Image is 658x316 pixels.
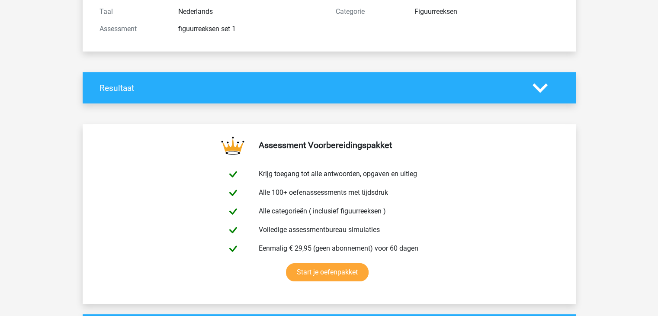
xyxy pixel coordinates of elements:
[93,24,172,34] div: Assessment
[408,6,565,17] div: Figuurreeksen
[329,6,408,17] div: Categorie
[93,6,172,17] div: Taal
[172,24,329,34] div: figuurreeksen set 1
[172,6,329,17] div: Nederlands
[286,263,369,281] a: Start je oefenpakket
[100,83,520,93] h4: Resultaat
